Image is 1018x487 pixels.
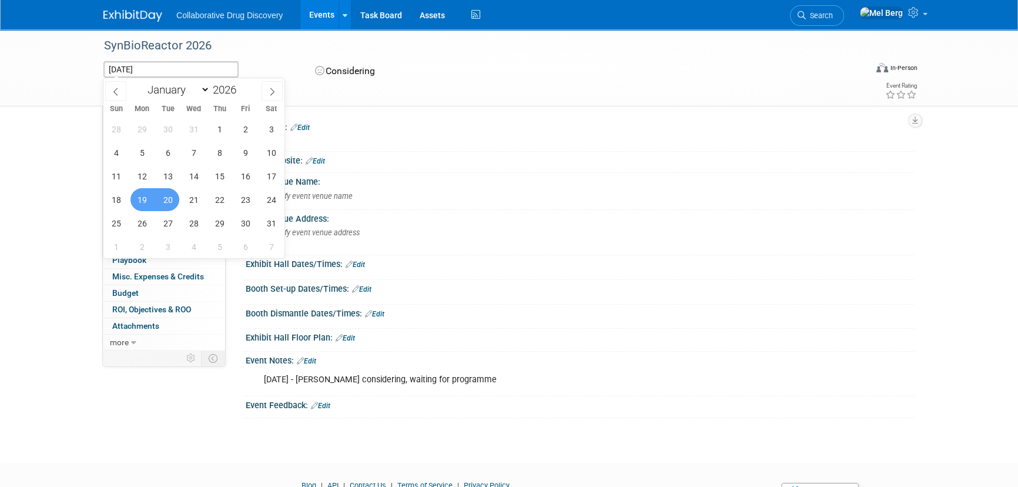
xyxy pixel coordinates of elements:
span: January 21, 2026 [182,188,205,211]
span: January 16, 2026 [234,165,257,188]
div: Event Venue Name: [246,173,915,188]
span: December 28, 2025 [105,118,128,141]
input: Event Start Date - End Date [103,61,239,78]
span: January 28, 2026 [182,212,205,235]
span: more [110,338,129,347]
a: Edit [365,310,384,318]
div: Event Notes: [246,352,915,367]
div: Booth Dismantle Dates/Times: [246,305,915,320]
img: Mel Berg [859,6,903,19]
a: Edit [336,334,355,342]
span: January 2, 2026 [234,118,257,141]
a: Edit [311,402,330,410]
a: Edit [297,357,316,365]
span: Search [806,11,833,20]
a: more [103,335,225,351]
span: January 29, 2026 [208,212,231,235]
td: Toggle Event Tabs [202,351,226,366]
span: January 13, 2026 [156,165,179,188]
span: January 18, 2026 [105,188,128,211]
div: [DATE] - [PERSON_NAME] considering, waiting for programme [256,368,785,392]
span: January 20, 2026 [156,188,179,211]
input: Year [210,83,245,96]
span: January 31, 2026 [260,212,283,235]
span: January 6, 2026 [156,141,179,164]
span: January 19, 2026 [130,188,153,211]
span: January 22, 2026 [208,188,231,211]
a: Edit [306,157,325,165]
span: December 29, 2025 [130,118,153,141]
span: February 2, 2026 [130,235,153,258]
span: January 4, 2026 [105,141,128,164]
span: Specify event venue name [259,192,353,201]
span: February 5, 2026 [208,235,231,258]
span: January 5, 2026 [130,141,153,164]
div: Event Feedback: [246,396,915,412]
span: January 25, 2026 [105,212,128,235]
a: Attachments [103,318,225,334]
span: January 15, 2026 [208,165,231,188]
div: Event Website: [246,152,915,167]
span: December 31, 2025 [182,118,205,141]
div: SynBioReactor 2026 [100,35,848,56]
a: Edit [352,285,371,293]
div: Considering [312,61,571,82]
span: January 12, 2026 [130,165,153,188]
div: Exhibit Hall Floor Plan: [246,329,915,344]
span: Misc. Expenses & Credits [112,272,204,281]
span: January 14, 2026 [182,165,205,188]
div: Event Format [796,61,917,79]
span: February 7, 2026 [260,235,283,258]
span: ROI, Objectives & ROO [112,305,191,314]
span: February 1, 2026 [105,235,128,258]
span: January 30, 2026 [234,212,257,235]
a: Edit [290,124,310,132]
span: Budget [112,288,139,298]
span: Sat [259,105,284,113]
select: Month [142,82,210,97]
img: ExhibitDay [103,10,162,22]
span: Mon [129,105,155,113]
span: January 3, 2026 [260,118,283,141]
a: Budget [103,285,225,301]
div: Event Rating [885,83,917,89]
span: Attachments [112,321,159,331]
span: January 27, 2026 [156,212,179,235]
span: December 30, 2025 [156,118,179,141]
span: Thu [207,105,233,113]
span: Playbook [112,255,146,265]
span: January 24, 2026 [260,188,283,211]
div: Pod Notes: [246,118,915,134]
span: Tue [155,105,181,113]
span: Wed [181,105,207,113]
span: January 17, 2026 [260,165,283,188]
span: January 10, 2026 [260,141,283,164]
span: January 9, 2026 [234,141,257,164]
span: February 3, 2026 [156,235,179,258]
span: Specify event venue address [259,228,360,237]
img: Format-Inperson.png [876,63,888,72]
a: Search [790,5,844,26]
div: Exhibit Hall Dates/Times: [246,255,915,271]
span: January 23, 2026 [234,188,257,211]
a: Misc. Expenses & Credits [103,269,225,285]
span: January 26, 2026 [130,212,153,235]
span: February 6, 2026 [234,235,257,258]
div: Event Venue Address: [246,210,915,225]
span: January 11, 2026 [105,165,128,188]
a: Playbook [103,252,225,268]
td: Personalize Event Tab Strip [181,351,202,366]
span: Fri [233,105,259,113]
span: January 1, 2026 [208,118,231,141]
div: In-Person [890,64,917,72]
span: Collaborative Drug Discovery [176,11,283,20]
span: Sun [103,105,129,113]
div: Booth Set-up Dates/Times: [246,280,915,295]
a: ROI, Objectives & ROO [103,302,225,318]
span: January 8, 2026 [208,141,231,164]
a: Edit [346,261,365,269]
span: February 4, 2026 [182,235,205,258]
span: January 7, 2026 [182,141,205,164]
